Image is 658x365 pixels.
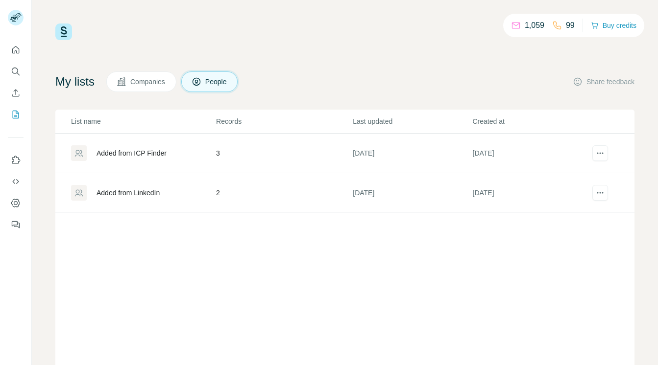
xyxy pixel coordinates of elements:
p: 99 [566,20,575,31]
span: Companies [130,77,166,87]
td: [DATE] [472,134,592,173]
button: Feedback [8,216,24,233]
button: Search [8,63,24,80]
td: 2 [216,173,352,213]
p: Created at [473,116,591,126]
div: Added from ICP Finder [97,148,167,158]
td: [DATE] [472,173,592,213]
button: My lists [8,106,24,123]
div: Added from LinkedIn [97,188,160,198]
td: [DATE] [352,173,472,213]
p: List name [71,116,215,126]
button: Buy credits [591,19,636,32]
button: Dashboard [8,194,24,212]
button: Use Surfe API [8,173,24,190]
button: Use Surfe on LinkedIn [8,151,24,169]
button: actions [592,145,608,161]
img: Surfe Logo [55,23,72,40]
button: actions [592,185,608,201]
p: 1,059 [525,20,544,31]
h4: My lists [55,74,95,90]
button: Enrich CSV [8,84,24,102]
td: 3 [216,134,352,173]
span: People [205,77,228,87]
button: Share feedback [573,77,634,87]
td: [DATE] [352,134,472,173]
p: Last updated [353,116,471,126]
button: Quick start [8,41,24,59]
p: Records [216,116,352,126]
